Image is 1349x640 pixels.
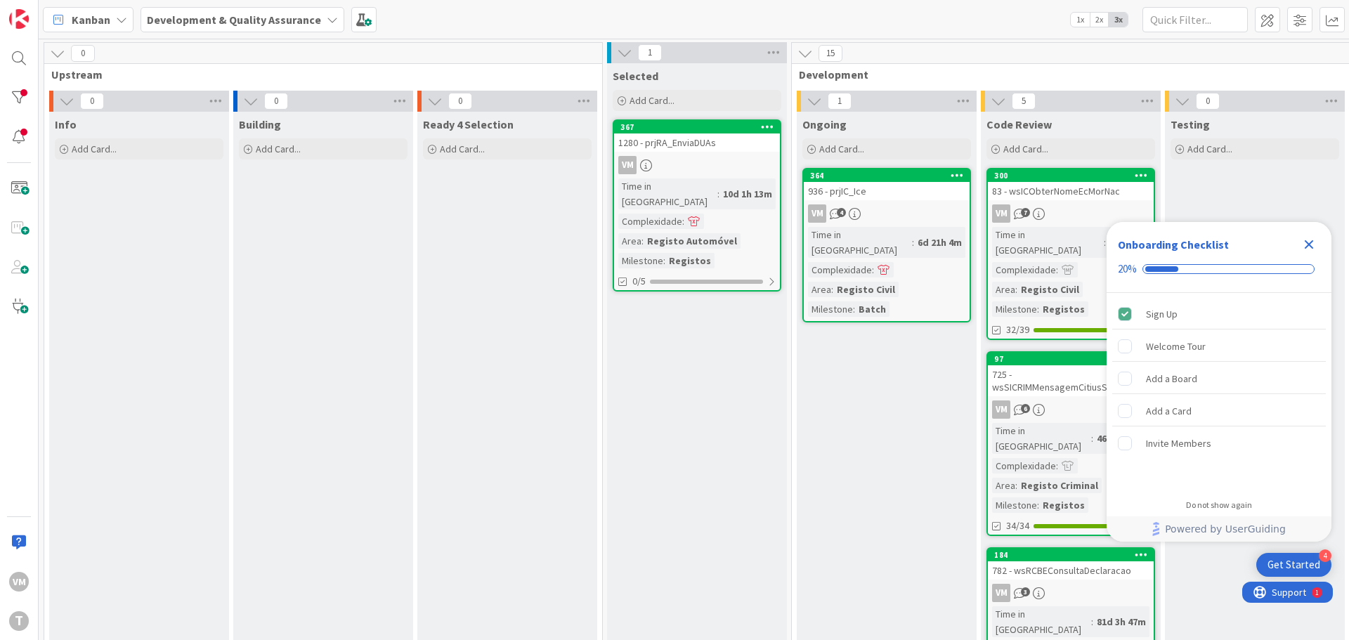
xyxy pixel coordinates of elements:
span: : [641,233,644,249]
div: 364 [804,169,970,182]
div: Welcome Tour [1146,338,1206,355]
div: 936 - prjIC_Ice [804,182,970,200]
span: Selected [613,69,658,83]
span: Add Card... [72,143,117,155]
span: 3 [1021,587,1030,596]
div: 97725 - wsSICRIMMensagemCitiusSICRIM [988,353,1154,396]
span: 1 [638,44,662,61]
div: Registo Civil [833,282,899,297]
div: VM [618,156,637,174]
div: Checklist Container [1107,222,1331,542]
div: 97 [994,354,1154,364]
span: : [1056,262,1058,277]
span: 34/34 [1006,518,1029,533]
div: Complexidade [618,214,682,229]
b: Development & Quality Assurance [147,13,321,27]
span: 4 [837,208,846,217]
div: Registos [665,253,715,268]
div: Invite Members is incomplete. [1112,428,1326,459]
div: 81d 3h 47m [1093,614,1149,629]
div: VM [808,204,826,223]
div: 184 [994,550,1154,560]
div: Open Get Started checklist, remaining modules: 4 [1256,553,1331,577]
span: 2x [1090,13,1109,27]
span: 5 [1012,93,1036,110]
div: Add a Board [1146,370,1197,387]
span: : [1015,478,1017,493]
span: : [663,253,665,268]
span: Add Card... [440,143,485,155]
div: 46d 1h 11m [1093,431,1149,446]
div: Milestone [992,497,1037,513]
div: Milestone [618,253,663,268]
span: : [1037,301,1039,317]
div: Add a Card is incomplete. [1112,396,1326,426]
div: Registo Civil [1017,282,1083,297]
span: 32/39 [1006,322,1029,337]
div: Sign Up [1146,306,1178,322]
span: 0 [71,45,95,62]
div: Area [992,282,1015,297]
div: Time in [GEOGRAPHIC_DATA] [992,227,1104,258]
span: : [682,214,684,229]
div: 6d 21h 4m [914,235,965,250]
div: Time in [GEOGRAPHIC_DATA] [808,227,912,258]
span: Add Card... [256,143,301,155]
div: 1280 - prjRA_EnviaDUAs [614,133,780,152]
div: 3671280 - prjRA_EnviaDUAs [614,121,780,152]
span: : [872,262,874,277]
span: Add Card... [1187,143,1232,155]
div: Close Checklist [1298,233,1320,256]
span: Upstream [51,67,585,81]
div: Registos [1039,301,1088,317]
img: Visit kanbanzone.com [9,9,29,29]
div: Complexidade [992,262,1056,277]
div: Welcome Tour is incomplete. [1112,331,1326,362]
span: 0 [448,93,472,110]
a: 3671280 - prjRA_EnviaDUAsVMTime in [GEOGRAPHIC_DATA]:10d 1h 13mComplexidade:Area:Registo Automóve... [613,119,781,292]
div: 782 - wsRCBEConsultaDeclaracao [988,561,1154,580]
span: Ready 4 Selection [423,117,514,131]
div: Time in [GEOGRAPHIC_DATA] [992,423,1091,454]
div: Area [618,233,641,249]
span: Code Review [986,117,1052,131]
span: 0/5 [632,274,646,289]
div: VM [992,584,1010,602]
span: Ongoing [802,117,847,131]
div: 367 [614,121,780,133]
div: Area [808,282,831,297]
div: 20% [1118,263,1137,275]
a: Powered by UserGuiding [1114,516,1324,542]
span: Powered by UserGuiding [1165,521,1286,537]
div: T [9,611,29,631]
div: Complexidade [808,262,872,277]
span: 1 [828,93,852,110]
span: : [1056,458,1058,474]
div: 10d 1h 13m [719,186,776,202]
div: 184 [988,549,1154,561]
span: 1x [1071,13,1090,27]
span: Support [30,2,64,19]
span: : [1037,497,1039,513]
div: 30083 - wsICObterNomeEcMorNac [988,169,1154,200]
div: Add a Board is incomplete. [1112,363,1326,394]
span: : [717,186,719,202]
span: : [1091,431,1093,446]
span: : [912,235,914,250]
div: Onboarding Checklist [1118,236,1229,253]
div: 725 - wsSICRIMMensagemCitiusSICRIM [988,365,1154,396]
input: Quick Filter... [1142,7,1248,32]
span: Add Card... [1003,143,1048,155]
div: Complexidade [992,458,1056,474]
div: Checklist progress: 20% [1118,263,1320,275]
span: 6 [1021,404,1030,413]
div: 367 [620,122,780,132]
div: VM [988,584,1154,602]
div: VM [988,204,1154,223]
span: Building [239,117,281,131]
div: 364936 - prjIC_Ice [804,169,970,200]
div: VM [614,156,780,174]
div: Add a Card [1146,403,1192,419]
div: Footer [1107,516,1331,542]
div: VM [988,400,1154,419]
